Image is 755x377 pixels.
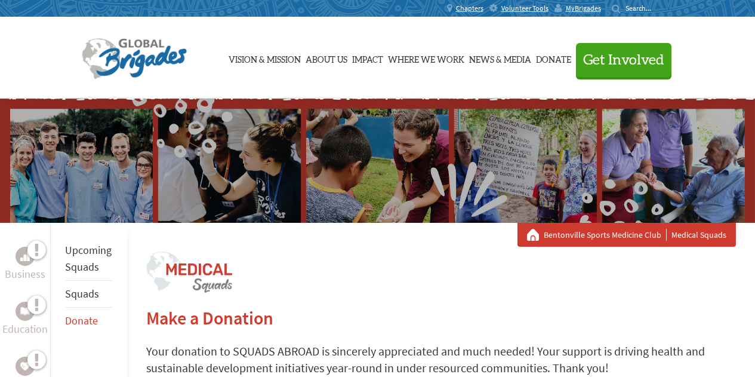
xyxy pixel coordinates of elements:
[229,28,301,88] a: Vision & Mission
[456,4,483,13] span: Chapters
[65,287,99,301] a: Squads
[65,308,113,334] li: Donate
[527,229,726,241] div: Medical Squads
[566,4,601,13] span: MyBrigades
[583,53,664,68] span: Get Involved
[2,321,48,338] p: Education
[82,38,187,80] img: Global Brigades Logo
[2,302,48,338] a: EducationEducation
[20,362,30,370] img: Health
[65,243,112,274] a: Upcoming Squads
[501,4,548,13] span: Volunteer Tools
[20,307,30,315] img: Education
[306,28,347,88] a: About Us
[352,28,383,88] a: Impact
[146,252,232,293] img: logo-medical-squads.png
[625,4,660,13] input: Search...
[16,357,35,376] div: Health
[5,266,45,283] p: Business
[20,252,30,261] img: Business
[65,237,113,281] li: Upcoming Squads
[5,247,45,283] a: BusinessBusiness
[388,28,464,88] a: Where We Work
[16,247,35,266] div: Business
[65,281,113,308] li: Squads
[146,343,736,376] p: Your donation to SQUADS ABROAD is sincerely appreciated and much needed! Your support is driving ...
[65,314,98,327] a: Donate
[536,28,571,88] a: Donate
[469,28,531,88] a: News & Media
[146,307,736,329] h2: Make a Donation
[16,302,35,321] div: Education
[544,229,667,241] a: Bentonville Sports Medicine Club
[576,43,671,77] button: Get Involved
